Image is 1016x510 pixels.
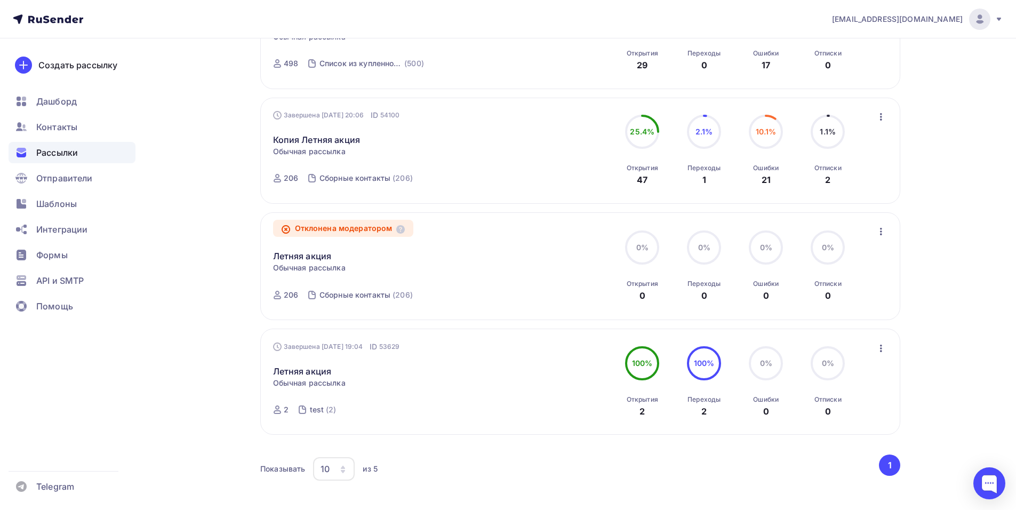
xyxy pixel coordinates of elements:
[36,480,74,493] span: Telegram
[36,95,77,108] span: Дашборд
[321,463,330,475] div: 10
[701,289,707,302] div: 0
[371,110,378,121] span: ID
[273,365,332,378] a: Летняя акция
[36,274,84,287] span: API и SMTP
[627,395,658,404] div: Открытия
[284,58,298,69] div: 498
[763,405,769,418] div: 0
[36,197,77,210] span: Шаблоны
[370,341,377,352] span: ID
[36,300,73,313] span: Помощь
[273,133,361,146] a: Копия Летняя акция
[36,249,68,261] span: Формы
[284,404,289,415] div: 2
[319,58,402,69] div: Список из купленной базы
[313,457,355,481] button: 10
[687,164,721,172] div: Переходы
[702,173,706,186] div: 1
[273,341,400,352] div: Завершена [DATE] 19:04
[38,59,117,71] div: Создать рассылку
[284,173,298,184] div: 206
[636,243,649,252] span: 0%
[814,395,842,404] div: Отписки
[260,464,305,474] div: Показывать
[832,14,963,25] span: [EMAIL_ADDRESS][DOMAIN_NAME]
[637,59,647,71] div: 29
[9,116,135,138] a: Контакты
[753,280,779,288] div: Ошибки
[36,146,78,159] span: Рассылки
[319,290,390,300] div: Сборные контакты
[760,358,772,368] span: 0%
[363,464,378,474] div: из 5
[318,170,414,187] a: Сборные контакты (206)
[273,262,346,273] span: Обычная рассылка
[309,401,338,418] a: test (2)
[763,289,769,302] div: 0
[9,168,135,189] a: Отправители
[822,243,834,252] span: 0%
[404,58,424,69] div: (500)
[825,405,831,418] div: 0
[825,289,831,302] div: 0
[632,358,653,368] span: 100%
[326,404,336,415] div: (2)
[762,173,771,186] div: 21
[753,49,779,58] div: Ошибки
[762,59,770,71] div: 17
[814,49,842,58] div: Отписки
[9,193,135,214] a: Шаблоны
[639,405,645,418] div: 2
[318,286,414,304] a: Сборные контакты (206)
[753,395,779,404] div: Ошибки
[814,280,842,288] div: Отписки
[36,121,77,133] span: Контакты
[310,404,324,415] div: test
[687,395,721,404] div: Переходы
[393,173,413,184] div: (206)
[393,290,413,300] div: (206)
[753,164,779,172] div: Ошибки
[273,250,332,262] a: Летняя акция
[701,59,707,71] div: 0
[630,127,654,136] span: 25.4%
[273,110,400,121] div: Завершена [DATE] 20:06
[273,378,346,388] span: Обычная рассылка
[9,91,135,112] a: Дашборд
[639,289,645,302] div: 0
[756,127,777,136] span: 10.1%
[760,243,772,252] span: 0%
[825,59,831,71] div: 0
[814,164,842,172] div: Отписки
[36,172,93,185] span: Отправители
[822,358,834,368] span: 0%
[318,55,425,72] a: Список из купленной базы (500)
[687,280,721,288] div: Переходы
[701,405,707,418] div: 2
[379,341,400,352] span: 53629
[284,290,298,300] div: 206
[695,127,713,136] span: 2.1%
[273,146,346,157] span: Обычная рассылка
[627,280,658,288] div: Открытия
[9,142,135,163] a: Рассылки
[687,49,721,58] div: Переходы
[820,127,836,136] span: 1.1%
[36,223,87,236] span: Интеграции
[698,243,710,252] span: 0%
[694,358,715,368] span: 100%
[637,173,647,186] div: 47
[877,455,901,476] ul: Pagination
[273,220,414,237] div: Отклонена модератором
[319,173,390,184] div: Сборные контакты
[879,455,900,476] button: Go to page 1
[380,110,400,121] span: 54100
[825,173,830,186] div: 2
[832,9,1003,30] a: [EMAIL_ADDRESS][DOMAIN_NAME]
[627,49,658,58] div: Открытия
[627,164,658,172] div: Открытия
[9,244,135,266] a: Формы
